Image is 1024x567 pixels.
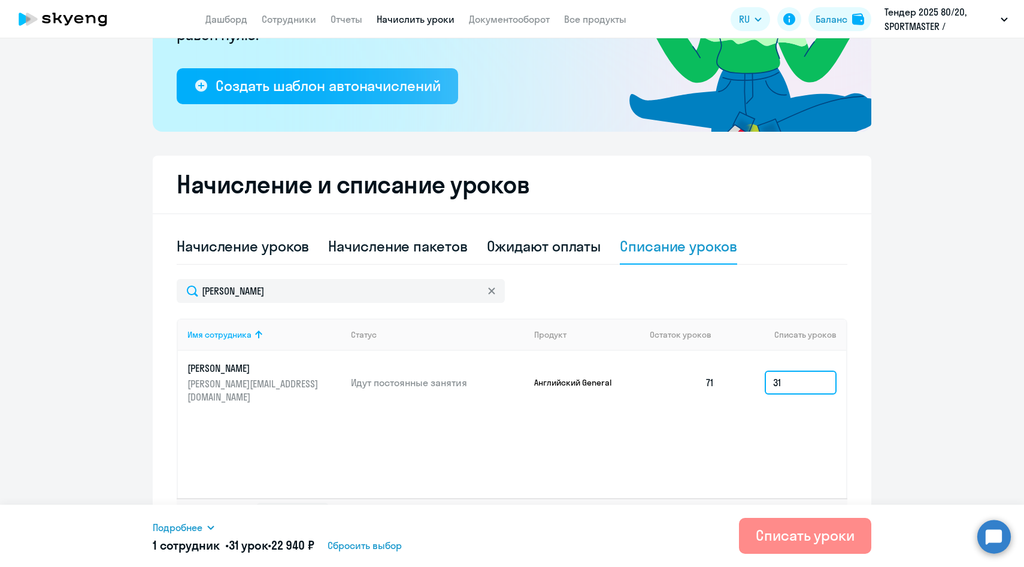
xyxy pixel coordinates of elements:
[534,329,566,340] div: Продукт
[724,319,846,351] th: Списать уроков
[756,526,855,545] div: Списать уроки
[328,538,402,553] span: Сбросить выбор
[739,518,871,554] button: Списать уроки
[153,537,314,554] h5: 1 сотрудник • •
[739,12,750,26] span: RU
[177,68,458,104] button: Создать шаблон автоначислений
[469,13,550,25] a: Документооборот
[534,329,641,340] div: Продукт
[262,13,316,25] a: Сотрудники
[808,7,871,31] button: Балансbalance
[564,13,626,25] a: Все продукты
[187,377,322,404] p: [PERSON_NAME][EMAIL_ADDRESS][DOMAIN_NAME]
[640,351,724,414] td: 71
[650,329,711,340] span: Остаток уроков
[205,13,247,25] a: Дашборд
[177,170,847,199] h2: Начисление и списание уроков
[377,13,455,25] a: Начислить уроки
[177,279,505,303] input: Поиск по имени, email, продукту или статусу
[271,538,314,553] span: 22 940 ₽
[187,329,252,340] div: Имя сотрудника
[878,5,1014,34] button: Тендер 2025 80/20, SPORTMASTER / Спортмастер
[351,376,525,389] p: Идут постоянные занятия
[187,329,341,340] div: Имя сотрудника
[884,5,996,34] p: Тендер 2025 80/20, SPORTMASTER / Спортмастер
[187,362,341,404] a: [PERSON_NAME][PERSON_NAME][EMAIL_ADDRESS][DOMAIN_NAME]
[328,236,467,256] div: Начисление пакетов
[216,76,440,95] div: Создать шаблон автоначислений
[731,7,770,31] button: RU
[816,12,847,26] div: Баланс
[534,377,624,388] p: Английский General
[351,329,377,340] div: Статус
[187,362,322,375] p: [PERSON_NAME]
[177,236,309,256] div: Начисление уроков
[153,520,202,535] span: Подробнее
[487,236,601,256] div: Ожидают оплаты
[620,236,737,256] div: Списание уроков
[852,13,864,25] img: balance
[229,538,268,553] span: 31 урок
[351,329,525,340] div: Статус
[331,13,362,25] a: Отчеты
[650,329,724,340] div: Остаток уроков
